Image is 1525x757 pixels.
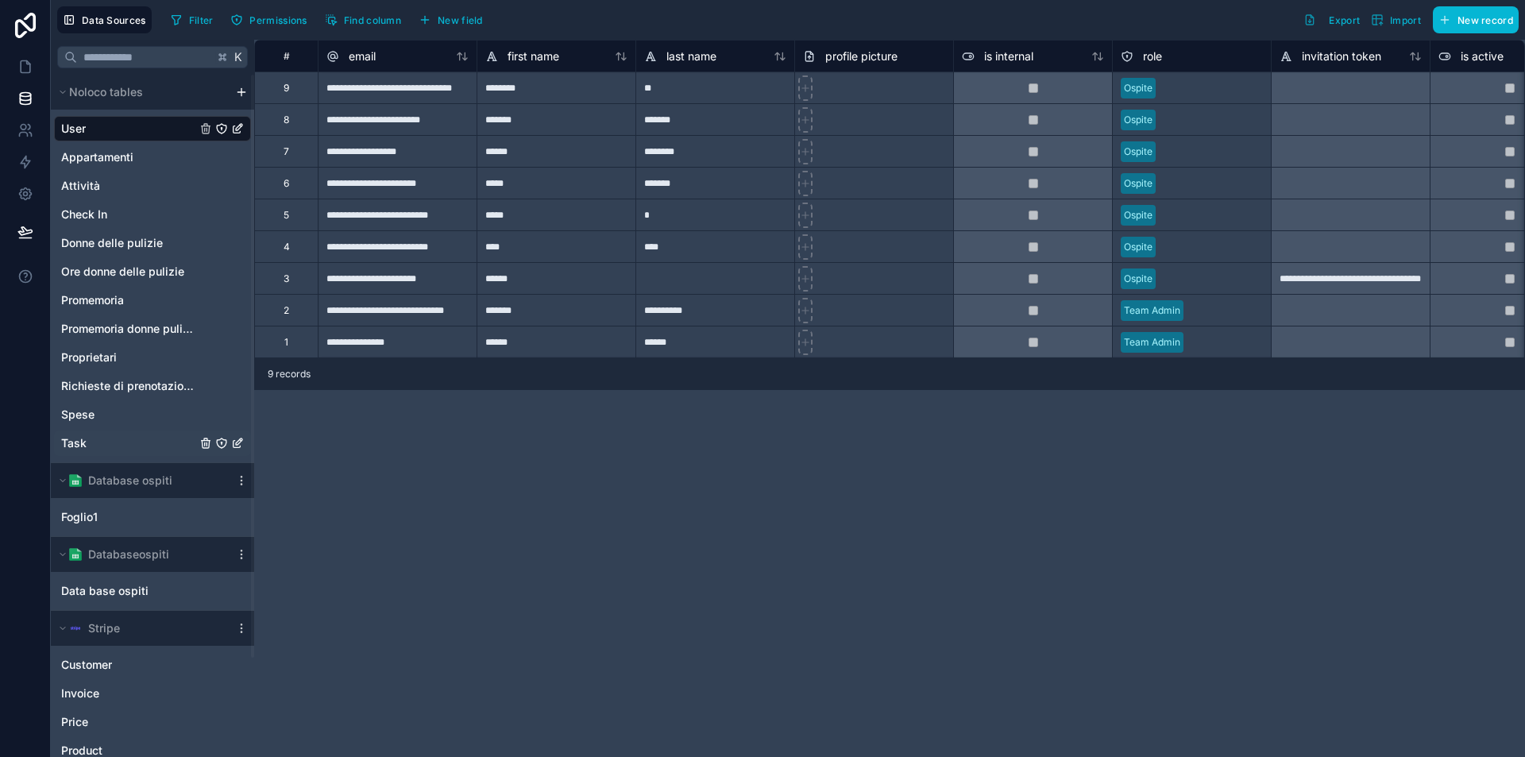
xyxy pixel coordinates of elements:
div: Ospite [1124,81,1152,95]
span: Find column [344,14,401,26]
button: Filter [164,8,219,32]
span: Export [1329,14,1360,26]
a: Data base ospiti [61,583,212,599]
span: New field [438,14,483,26]
a: New record [1427,6,1519,33]
span: Filter [189,14,214,26]
div: Donne delle pulizie [54,230,251,256]
div: Data base ospiti [54,578,251,604]
div: User [54,116,251,141]
div: Foglio1 [54,504,251,530]
span: Import [1390,14,1421,26]
div: Task [54,431,251,456]
div: Ore donne delle pulizie [54,259,251,284]
div: Promemoria [54,288,251,313]
a: Task [61,435,196,451]
div: 4 [284,241,290,253]
span: Check In [61,207,107,222]
span: K [233,52,244,63]
div: Appartamenti [54,145,251,170]
div: Team Admin [1124,303,1180,318]
span: profile picture [825,48,898,64]
div: Team Admin [1124,335,1180,350]
div: Invoice [54,681,251,706]
button: Permissions [225,8,312,32]
div: Ospite [1124,113,1152,127]
button: Google Sheets logoDatabaseospiti [54,543,229,566]
span: Spese [61,407,95,423]
span: Donne delle pulizie [61,235,163,251]
span: last name [666,48,716,64]
div: Customer [54,652,251,678]
div: Ospite [1124,208,1152,222]
span: Stripe [88,620,120,636]
a: Donne delle pulizie [61,235,196,251]
a: Price [61,714,212,730]
button: Find column [319,8,407,32]
button: Data Sources [57,6,152,33]
div: 7 [284,145,289,158]
span: Foglio1 [61,509,98,525]
div: 2 [284,304,289,317]
span: is active [1461,48,1504,64]
div: 9 [284,82,289,95]
a: Foglio1 [61,509,212,525]
span: Promemoria [61,292,124,308]
span: role [1143,48,1162,64]
span: Permissions [249,14,307,26]
div: Ospite [1124,145,1152,159]
button: New record [1433,6,1519,33]
span: is internal [984,48,1033,64]
button: Noloco tables [54,81,229,103]
a: Spese [61,407,196,423]
a: Permissions [225,8,319,32]
div: 5 [284,209,289,222]
div: Proprietari [54,345,251,370]
div: Ospite [1124,272,1152,286]
div: Richieste di prenotazione future [54,373,251,399]
button: Export [1298,6,1365,33]
span: Data base ospiti [61,583,149,599]
span: Attività [61,178,100,194]
span: Appartamenti [61,149,133,165]
img: Google Sheets logo [69,474,82,487]
img: Google Sheets logo [69,548,82,561]
span: New record [1457,14,1513,26]
div: 8 [284,114,289,126]
a: Promemoria [61,292,196,308]
div: Ospite [1124,240,1152,254]
span: invitation token [1302,48,1381,64]
a: Attività [61,178,196,194]
img: svg+xml,%3c [69,622,82,635]
a: Richieste di prenotazione future [61,378,196,394]
button: Import [1365,6,1427,33]
div: Price [54,709,251,735]
a: User [61,121,196,137]
div: 1 [284,336,288,349]
span: Databaseospiti [88,547,169,562]
span: User [61,121,86,137]
a: Appartamenti [61,149,196,165]
a: Promemoria donne pulizia [61,321,196,337]
span: Price [61,714,88,730]
div: # [267,50,306,62]
span: email [349,48,376,64]
a: Check In [61,207,196,222]
a: Invoice [61,686,212,701]
div: 6 [284,177,289,190]
button: Stripe [54,617,229,639]
span: first name [508,48,559,64]
span: Invoice [61,686,99,701]
span: 9 records [268,368,311,380]
div: Ospite [1124,176,1152,191]
button: Google Sheets logoDatabase ospiti [54,469,229,492]
div: Promemoria donne pulizia [54,316,251,342]
span: Database ospiti [88,473,172,489]
a: Proprietari [61,350,196,365]
a: Customer [61,657,212,673]
span: Proprietari [61,350,117,365]
button: New field [413,8,488,32]
span: Ore donne delle pulizie [61,264,184,280]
